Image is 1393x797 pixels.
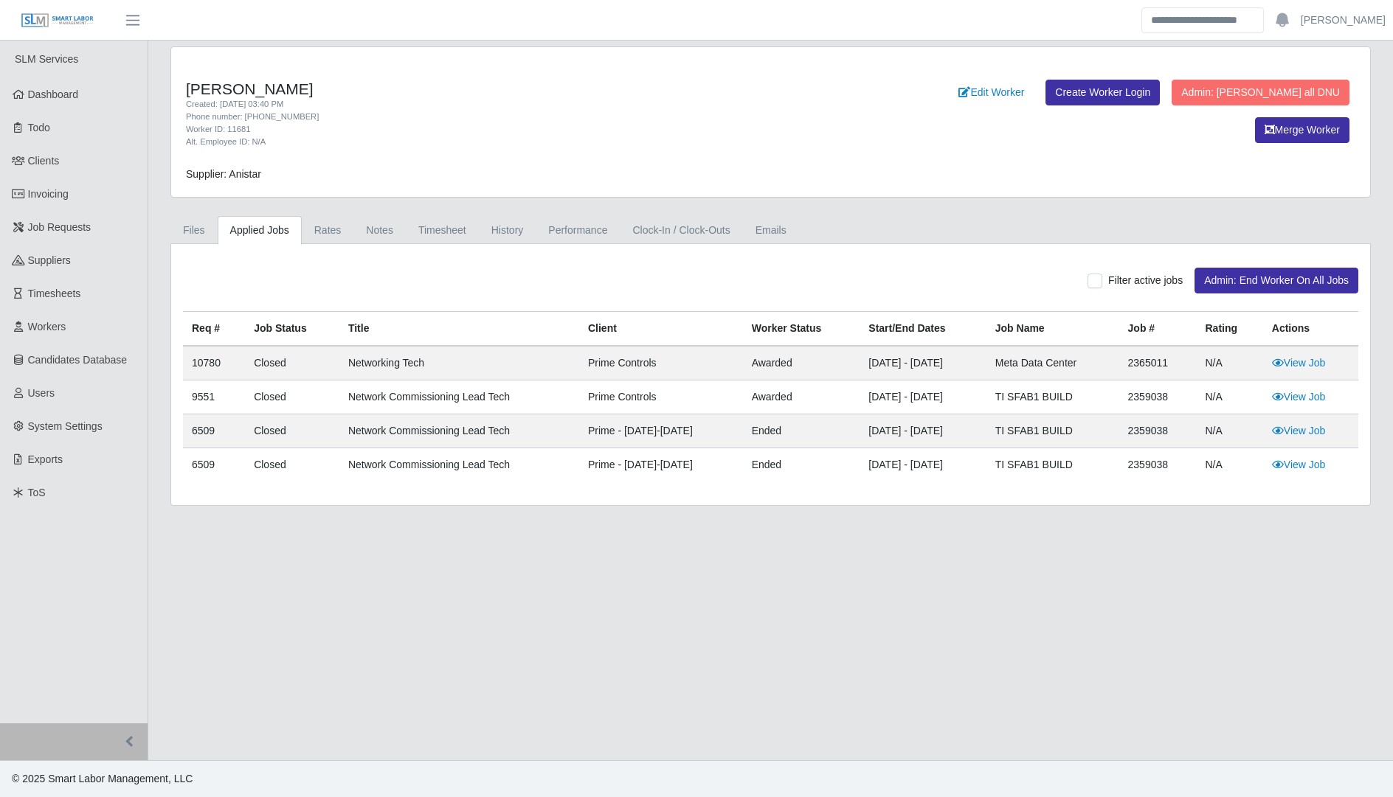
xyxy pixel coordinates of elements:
td: Network Commissioning Lead Tech [339,448,579,482]
td: 9551 [183,380,245,414]
a: Performance [536,216,620,245]
a: Timesheet [406,216,479,245]
span: Workers [28,321,66,333]
a: View Job [1272,459,1326,470]
td: 2359038 [1119,448,1197,482]
h4: [PERSON_NAME] [186,80,859,98]
span: Job Requests [28,221,91,233]
td: TI SFAB1 BUILD [986,414,1119,448]
td: 10780 [183,346,245,380]
button: Admin: End Worker On All Jobs [1195,268,1358,293]
td: N/A [1197,414,1263,448]
span: Supplier: Anistar [186,168,261,180]
div: Phone number: [PHONE_NUMBER] [186,111,859,123]
a: Emails [743,216,799,245]
a: Edit Worker [949,80,1034,105]
td: TI SFAB1 BUILD [986,448,1119,482]
div: Created: [DATE] 03:40 PM [186,98,859,111]
td: awarded [743,346,860,380]
td: N/A [1197,380,1263,414]
td: Closed [245,414,339,448]
td: Closed [245,380,339,414]
span: Timesheets [28,288,81,299]
img: SLM Logo [21,13,94,29]
th: Client [579,312,743,347]
a: View Job [1272,425,1326,436]
span: Suppliers [28,254,71,266]
th: Job Status [245,312,339,347]
td: 6509 [183,448,245,482]
td: Prime - [DATE]-[DATE] [579,448,743,482]
span: Dashboard [28,88,79,100]
a: History [479,216,536,245]
button: Admin: [PERSON_NAME] all DNU [1172,80,1349,105]
div: Worker ID: 11681 [186,123,859,136]
td: 2365011 [1119,346,1197,380]
td: ended [743,414,860,448]
span: Users [28,387,55,399]
input: Search [1141,7,1264,33]
span: Exports [28,453,63,465]
th: Title [339,312,579,347]
td: [DATE] - [DATE] [860,448,986,482]
th: Worker Status [743,312,860,347]
td: Networking Tech [339,346,579,380]
td: Prime Controls [579,380,743,414]
span: Todo [28,122,50,133]
td: [DATE] - [DATE] [860,346,986,380]
th: Job # [1119,312,1197,347]
td: TI SFAB1 BUILD [986,380,1119,414]
span: System Settings [28,420,103,432]
span: Filter active jobs [1108,274,1183,286]
a: Create Worker Login [1045,80,1160,105]
a: View Job [1272,357,1326,369]
td: ended [743,448,860,482]
td: Meta Data Center [986,346,1119,380]
td: N/A [1197,448,1263,482]
td: 2359038 [1119,414,1197,448]
td: Network Commissioning Lead Tech [339,414,579,448]
td: 6509 [183,414,245,448]
span: Invoicing [28,188,69,200]
span: Candidates Database [28,354,128,366]
a: Rates [302,216,354,245]
a: Files [170,216,218,245]
td: 2359038 [1119,380,1197,414]
a: Applied Jobs [218,216,302,245]
td: Network Commissioning Lead Tech [339,380,579,414]
span: SLM Services [15,53,78,65]
td: awarded [743,380,860,414]
th: Job Name [986,312,1119,347]
td: Closed [245,346,339,380]
td: Closed [245,448,339,482]
span: ToS [28,487,46,498]
td: Prime - [DATE]-[DATE] [579,414,743,448]
a: Clock-In / Clock-Outs [620,216,742,245]
th: Start/End Dates [860,312,986,347]
td: [DATE] - [DATE] [860,380,986,414]
td: Prime Controls [579,346,743,380]
th: Actions [1263,312,1358,347]
td: [DATE] - [DATE] [860,414,986,448]
span: Clients [28,155,60,167]
th: Rating [1197,312,1263,347]
td: N/A [1197,346,1263,380]
span: © 2025 Smart Labor Management, LLC [12,773,193,784]
th: Req # [183,312,245,347]
a: [PERSON_NAME] [1301,13,1386,28]
div: Alt. Employee ID: N/A [186,136,859,148]
button: Merge Worker [1255,117,1349,143]
a: View Job [1272,391,1326,403]
a: Notes [353,216,406,245]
